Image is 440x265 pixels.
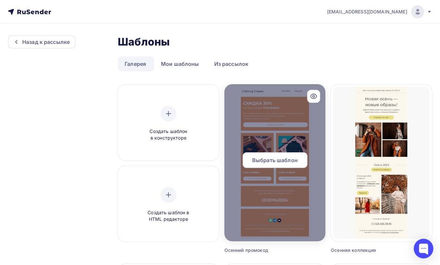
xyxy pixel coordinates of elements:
div: Осенняя коллекция [331,247,407,254]
span: Создать шаблон в HTML редакторе [137,209,200,223]
a: [EMAIL_ADDRESS][DOMAIN_NAME] [327,5,432,18]
div: Осенний промокод [224,247,300,254]
a: Мои шаблоны [154,56,206,71]
div: Назад к рассылке [22,38,70,46]
a: Из рассылок [207,56,255,71]
span: Создать шаблон в конструкторе [137,128,200,142]
span: Выбрать шаблон [252,156,298,164]
a: Галерея [118,56,153,71]
span: [EMAIL_ADDRESS][DOMAIN_NAME] [327,9,407,15]
h2: Шаблоны [118,35,170,48]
